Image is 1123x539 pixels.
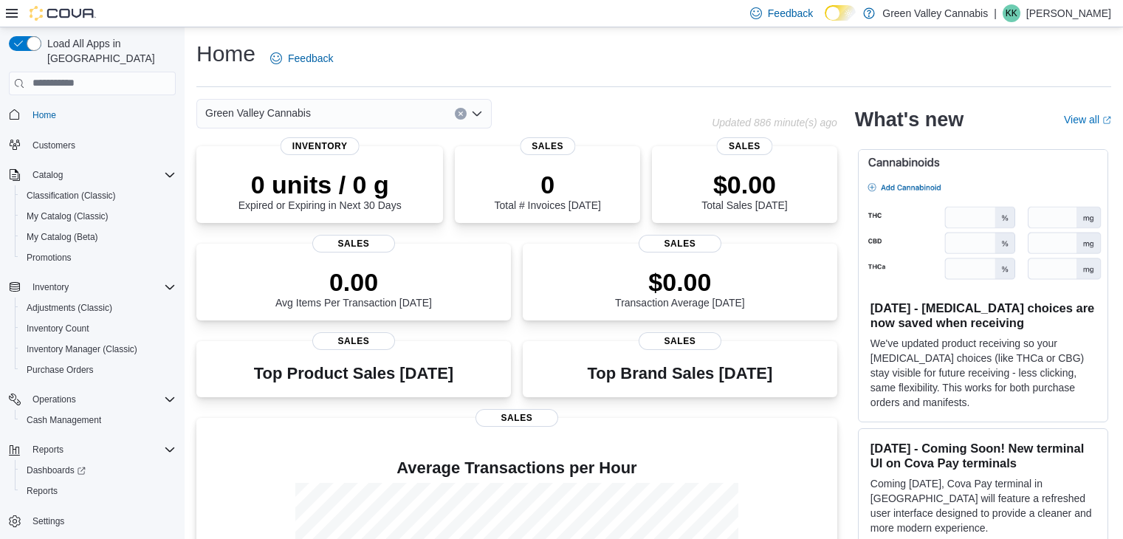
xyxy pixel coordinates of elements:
h3: Top Brand Sales [DATE] [588,365,773,382]
span: Sales [475,409,558,427]
span: Operations [27,391,176,408]
button: Catalog [27,166,69,184]
span: Dashboards [27,464,86,476]
button: Inventory [27,278,75,296]
span: Inventory [281,137,360,155]
a: Cash Management [21,411,107,429]
a: Inventory Count [21,320,95,337]
div: Avg Items Per Transaction [DATE] [275,267,432,309]
p: 0 units / 0 g [238,170,402,199]
h1: Home [196,39,255,69]
span: Inventory Manager (Classic) [27,343,137,355]
a: My Catalog (Classic) [21,207,114,225]
a: Settings [27,512,70,530]
span: Sales [312,332,395,350]
button: Reports [15,481,182,501]
span: Home [32,109,56,121]
span: Adjustments (Classic) [27,302,112,314]
p: $0.00 [615,267,745,297]
button: My Catalog (Beta) [15,227,182,247]
button: Reports [27,441,69,459]
span: Sales [312,235,395,253]
button: Cash Management [15,410,182,430]
span: Settings [32,515,64,527]
button: Catalog [3,165,182,185]
a: Dashboards [21,461,92,479]
a: Home [27,106,62,124]
a: Adjustments (Classic) [21,299,118,317]
div: Transaction Average [DATE] [615,267,745,309]
h4: Average Transactions per Hour [208,459,825,477]
svg: External link [1102,116,1111,125]
p: Coming [DATE], Cova Pay terminal in [GEOGRAPHIC_DATA] will feature a refreshed user interface des... [870,476,1096,535]
p: Updated 886 minute(s) ago [712,117,837,128]
span: Sales [639,235,721,253]
span: Inventory [32,281,69,293]
button: Open list of options [471,108,483,120]
a: Inventory Manager (Classic) [21,340,143,358]
div: Katie Kerr [1003,4,1020,22]
span: Cash Management [27,414,101,426]
img: Cova [30,6,96,21]
a: Dashboards [15,460,182,481]
button: Operations [27,391,82,408]
span: Adjustments (Classic) [21,299,176,317]
button: Inventory Manager (Classic) [15,339,182,360]
button: Purchase Orders [15,360,182,380]
span: Catalog [27,166,176,184]
a: Promotions [21,249,78,267]
span: Green Valley Cannabis [205,104,311,122]
span: Cash Management [21,411,176,429]
div: Total # Invoices [DATE] [494,170,600,211]
span: Load All Apps in [GEOGRAPHIC_DATA] [41,36,176,66]
span: Inventory [27,278,176,296]
span: Catalog [32,169,63,181]
p: Green Valley Cannabis [882,4,988,22]
span: Sales [639,332,721,350]
span: Promotions [21,249,176,267]
button: Operations [3,389,182,410]
a: View allExternal link [1064,114,1111,126]
p: 0 [494,170,600,199]
button: Inventory Count [15,318,182,339]
button: Inventory [3,277,182,298]
button: Customers [3,134,182,156]
button: Adjustments (Classic) [15,298,182,318]
span: Settings [27,512,176,530]
span: Sales [717,137,772,155]
h3: [DATE] - Coming Soon! New terminal UI on Cova Pay terminals [870,441,1096,470]
span: Feedback [768,6,813,21]
a: Purchase Orders [21,361,100,379]
p: We've updated product receiving so your [MEDICAL_DATA] choices (like THCa or CBG) stay visible fo... [870,336,1096,410]
button: Reports [3,439,182,460]
span: Reports [27,441,176,459]
span: Classification (Classic) [21,187,176,205]
span: Inventory Count [21,320,176,337]
span: KK [1006,4,1017,22]
span: Inventory Count [27,323,89,334]
span: Purchase Orders [21,361,176,379]
h3: Top Product Sales [DATE] [254,365,453,382]
h2: What's new [855,108,964,131]
span: Purchase Orders [27,364,94,376]
button: Home [3,104,182,126]
span: Feedback [288,51,333,66]
p: [PERSON_NAME] [1026,4,1111,22]
button: Clear input [455,108,467,120]
h3: [DATE] - [MEDICAL_DATA] choices are now saved when receiving [870,301,1096,330]
span: Home [27,106,176,124]
span: Customers [27,136,176,154]
span: Operations [32,394,76,405]
p: $0.00 [701,170,787,199]
span: Reports [32,444,63,456]
div: Total Sales [DATE] [701,170,787,211]
span: Customers [32,140,75,151]
span: My Catalog (Beta) [21,228,176,246]
a: My Catalog (Beta) [21,228,104,246]
button: Classification (Classic) [15,185,182,206]
p: 0.00 [275,267,432,297]
a: Customers [27,137,81,154]
span: My Catalog (Beta) [27,231,98,243]
p: | [994,4,997,22]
